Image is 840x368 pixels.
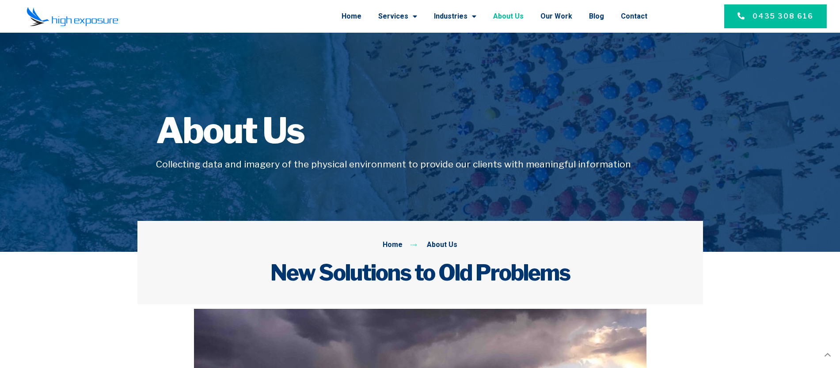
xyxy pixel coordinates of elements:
span: Home [383,239,403,251]
a: Blog [589,5,604,28]
a: About Us [493,5,524,28]
span: About Us [425,239,457,251]
h1: About Us [156,113,684,148]
a: Services [378,5,417,28]
a: Our Work [540,5,572,28]
h2: New Solutions to Old Problems [156,259,684,286]
img: Final-Logo copy [27,7,118,27]
span: 0435 308 616 [753,11,813,22]
a: 0435 308 616 [724,4,827,28]
a: Industries [434,5,476,28]
a: Contact [621,5,647,28]
h5: Collecting data and imagery of the physical environment to provide our clients with meaningful in... [156,157,684,171]
a: Home [342,5,361,28]
nav: Menu [143,5,647,28]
